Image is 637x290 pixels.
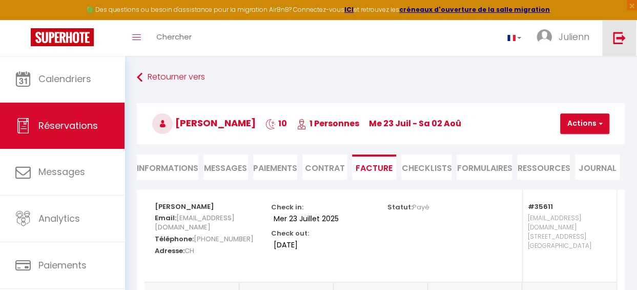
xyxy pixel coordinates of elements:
[457,154,512,180] li: FORMULAIRES
[559,30,589,43] span: Julienn
[271,226,309,238] p: Check out:
[399,5,550,14] a: créneaux d'ouverture de la salle migration
[297,118,359,129] span: 1 Personnes
[155,246,184,256] strong: Adresse:
[38,259,87,272] span: Paiements
[204,162,247,174] span: Messages
[38,119,98,132] span: Réservations
[271,200,303,212] p: Check in:
[38,72,91,85] span: Calendriers
[413,202,429,212] span: Payé
[529,20,602,56] a: ... Julienn
[31,28,94,46] img: Super Booking
[369,118,461,129] span: me 23 Juil - sa 02 Aoû
[137,68,625,87] a: Retourner vers
[8,4,39,35] button: Ouvrir le widget de chat LiveChat
[537,29,552,45] img: ...
[575,154,620,180] li: Journal
[155,210,235,235] span: [EMAIL_ADDRESS][DOMAIN_NAME]
[38,212,80,225] span: Analytics
[401,154,451,180] li: CHECKLISTS
[38,165,85,178] span: Messages
[517,154,570,180] li: Ressources
[302,154,347,180] li: Contrat
[155,213,176,223] strong: Email:
[560,113,609,134] button: Actions
[152,117,256,129] span: [PERSON_NAME]
[344,5,354,14] a: ICI
[184,243,194,258] span: CH
[613,31,626,44] img: logout
[352,154,397,180] li: Facture
[387,200,429,212] p: Statut:
[137,154,198,180] li: Informations
[155,202,214,211] strong: [PERSON_NAME]
[528,202,553,211] strong: #35611
[265,118,287,129] span: 10
[253,154,298,180] li: Paiements
[156,31,192,42] span: Chercher
[149,20,199,56] a: Chercher
[155,234,194,244] strong: Téléphone:
[194,231,254,246] span: [PHONE_NUMBER]
[528,211,606,272] p: [EMAIL_ADDRESS][DOMAIN_NAME] [STREET_ADDRESS] [GEOGRAPHIC_DATA]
